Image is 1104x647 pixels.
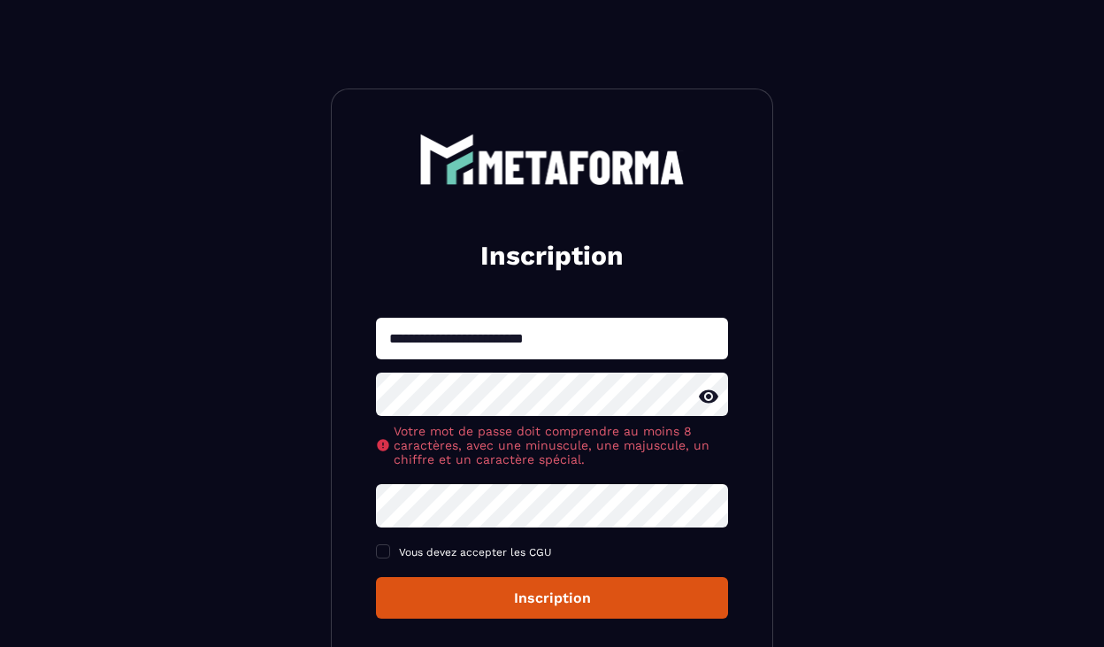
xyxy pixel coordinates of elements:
[397,238,707,273] h2: Inscription
[419,134,685,185] img: logo
[376,134,728,185] a: logo
[390,589,714,606] div: Inscription
[394,424,728,466] span: Votre mot de passe doit comprendre au moins 8 caractères, avec une minuscule, une majuscule, un c...
[376,577,728,619] button: Inscription
[399,546,552,558] span: Vous devez accepter les CGU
